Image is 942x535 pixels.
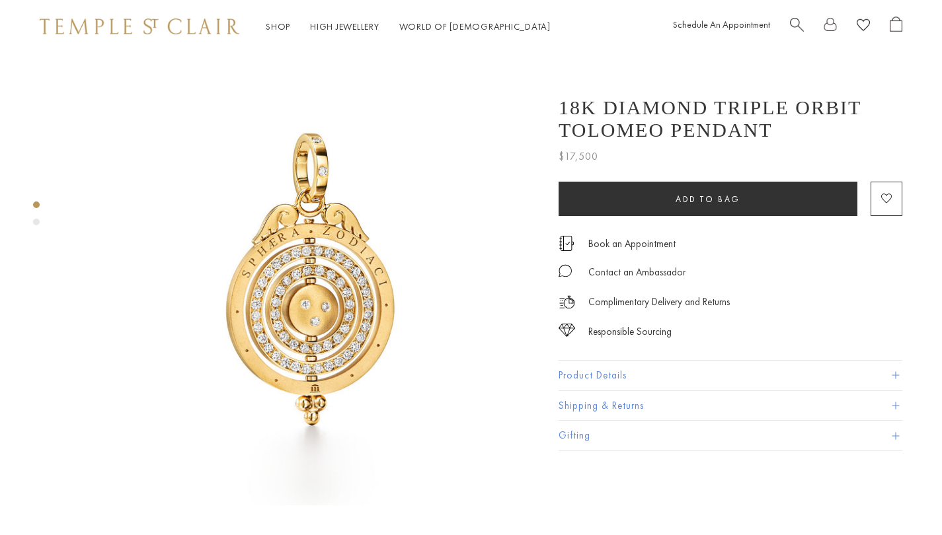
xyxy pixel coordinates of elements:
[588,236,676,251] a: Book an Appointment
[588,324,672,340] div: Responsible Sourcing
[588,294,730,310] p: Complimentary Delivery and Returns
[857,17,870,37] a: View Wishlist
[33,198,40,236] div: Product gallery navigation
[673,18,770,30] a: Schedule An Appointment
[559,264,572,277] img: MessageIcon-01_2.svg
[790,17,804,37] a: Search
[559,294,575,310] img: icon_delivery.svg
[559,421,902,450] button: Gifting
[266,18,551,35] nav: Main navigation
[559,148,598,165] span: $17,500
[676,194,740,205] span: Add to bag
[559,96,902,141] h1: 18K Diamond Triple Orbit Tolomeo Pendant
[266,20,290,32] a: ShopShop
[890,17,902,37] a: Open Shopping Bag
[559,361,902,390] button: Product Details
[86,53,539,505] img: 18K Diamond Triple Orbit Tolomeo Pendant
[40,18,239,34] img: Temple St. Clair
[559,236,574,251] img: icon_appointment.svg
[559,391,902,421] button: Shipping & Returns
[588,264,686,281] div: Contact an Ambassador
[399,20,551,32] a: World of [DEMOGRAPHIC_DATA]World of [DEMOGRAPHIC_DATA]
[876,473,929,522] iframe: Gorgias live chat messenger
[559,182,857,216] button: Add to bag
[559,324,575,337] img: icon_sourcing.svg
[310,20,379,32] a: High JewelleryHigh Jewellery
